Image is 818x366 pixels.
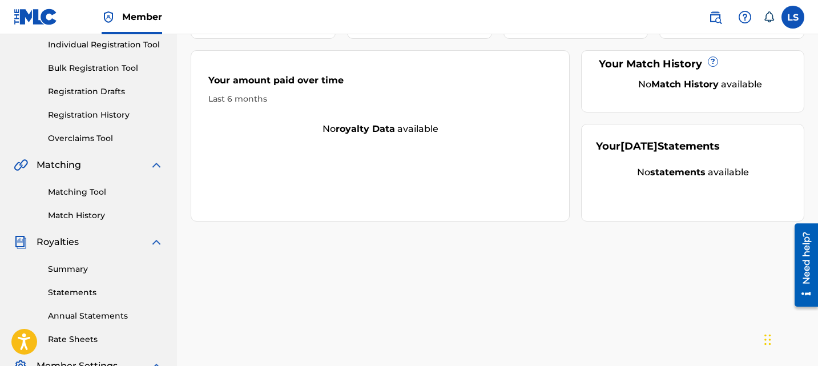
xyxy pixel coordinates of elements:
span: [DATE] [620,140,658,152]
a: Registration History [48,109,163,121]
div: Your Statements [596,139,720,154]
img: search [708,10,722,24]
img: help [738,10,752,24]
div: No available [191,122,569,136]
iframe: Chat Widget [761,311,818,366]
img: Royalties [14,235,27,249]
div: Your amount paid over time [208,74,552,93]
iframe: Resource Center [786,219,818,311]
strong: statements [650,167,706,178]
span: Member [122,10,162,23]
a: Overclaims Tool [48,132,163,144]
img: expand [150,235,163,249]
a: Match History [48,210,163,222]
div: No available [610,78,789,91]
div: User Menu [781,6,804,29]
a: Public Search [704,6,727,29]
div: Your Match History [596,57,789,72]
a: Bulk Registration Tool [48,62,163,74]
a: Matching Tool [48,186,163,198]
a: Individual Registration Tool [48,39,163,51]
span: Royalties [37,235,79,249]
span: ? [708,57,718,66]
div: Last 6 months [208,93,552,105]
img: MLC Logo [14,9,58,25]
div: Drag [764,323,771,357]
strong: royalty data [336,123,395,134]
a: Summary [48,263,163,275]
span: Matching [37,158,81,172]
a: Annual Statements [48,310,163,322]
img: Matching [14,158,28,172]
a: Registration Drafts [48,86,163,98]
a: Rate Sheets [48,333,163,345]
div: No available [596,166,789,179]
img: expand [150,158,163,172]
div: Notifications [763,11,775,23]
div: Help [734,6,756,29]
img: Top Rightsholder [102,10,115,24]
strong: Match History [651,79,719,90]
a: Statements [48,287,163,299]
